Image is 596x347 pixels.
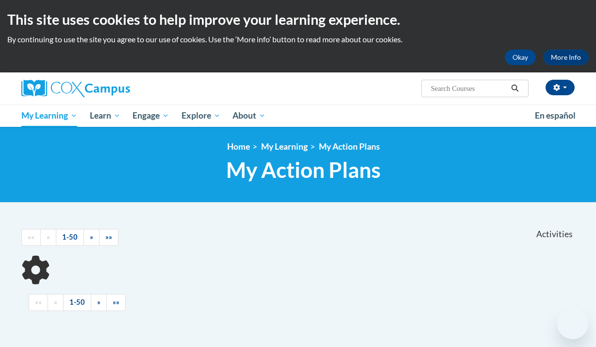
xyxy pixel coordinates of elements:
span: Activities [536,229,573,240]
span: « [54,298,57,306]
img: Cox Campus [21,80,130,97]
a: My Learning [15,104,83,127]
button: Search [508,83,522,94]
button: Okay [505,50,536,65]
a: Next [83,229,99,246]
span: « [47,233,50,241]
span: » [97,298,100,306]
a: My Action Plans [319,141,380,152]
a: Begining [29,294,48,311]
span: Engage [132,110,169,121]
a: More Info [543,50,589,65]
a: My Learning [261,141,308,152]
input: Search Courses [430,83,508,94]
a: En español [529,105,582,126]
a: Engage [126,104,175,127]
span: My Learning [21,110,77,121]
a: 1-50 [63,294,91,311]
span: «« [35,298,42,306]
a: End [106,294,126,311]
span: En español [535,110,576,121]
a: Cox Campus [21,80,196,97]
iframe: Button to launch messaging window [557,308,588,339]
span: About [232,110,265,121]
a: Next [91,294,107,311]
span: » [90,233,93,241]
span: »» [105,233,112,241]
a: Home [227,141,250,152]
span: Learn [90,110,120,121]
p: By continuing to use the site you agree to our use of cookies. Use the ‘More info’ button to read... [7,34,589,45]
a: Explore [175,104,227,127]
button: Account Settings [546,80,575,95]
span: «« [28,233,34,241]
a: 1-50 [56,229,84,246]
h2: This site uses cookies to help improve your learning experience. [7,10,589,29]
a: Learn [83,104,127,127]
a: Previous [48,294,64,311]
span: Explore [182,110,220,121]
span: My Action Plans [226,157,381,183]
span: »» [113,298,119,306]
a: About [227,104,272,127]
a: End [99,229,118,246]
a: Previous [40,229,56,246]
a: Begining [21,229,41,246]
div: Main menu [14,104,582,127]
